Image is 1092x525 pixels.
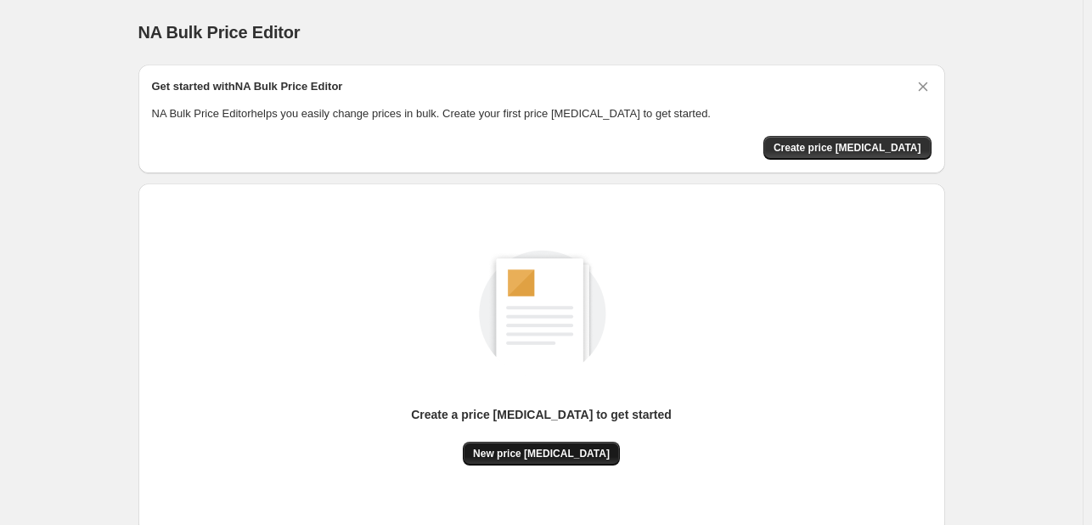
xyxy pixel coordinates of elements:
[763,136,932,160] button: Create price change job
[152,105,932,122] p: NA Bulk Price Editor helps you easily change prices in bulk. Create your first price [MEDICAL_DAT...
[915,78,932,95] button: Dismiss card
[473,447,610,460] span: New price [MEDICAL_DATA]
[463,442,620,466] button: New price [MEDICAL_DATA]
[152,78,343,95] h2: Get started with NA Bulk Price Editor
[411,406,672,423] p: Create a price [MEDICAL_DATA] to get started
[138,23,301,42] span: NA Bulk Price Editor
[774,141,921,155] span: Create price [MEDICAL_DATA]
